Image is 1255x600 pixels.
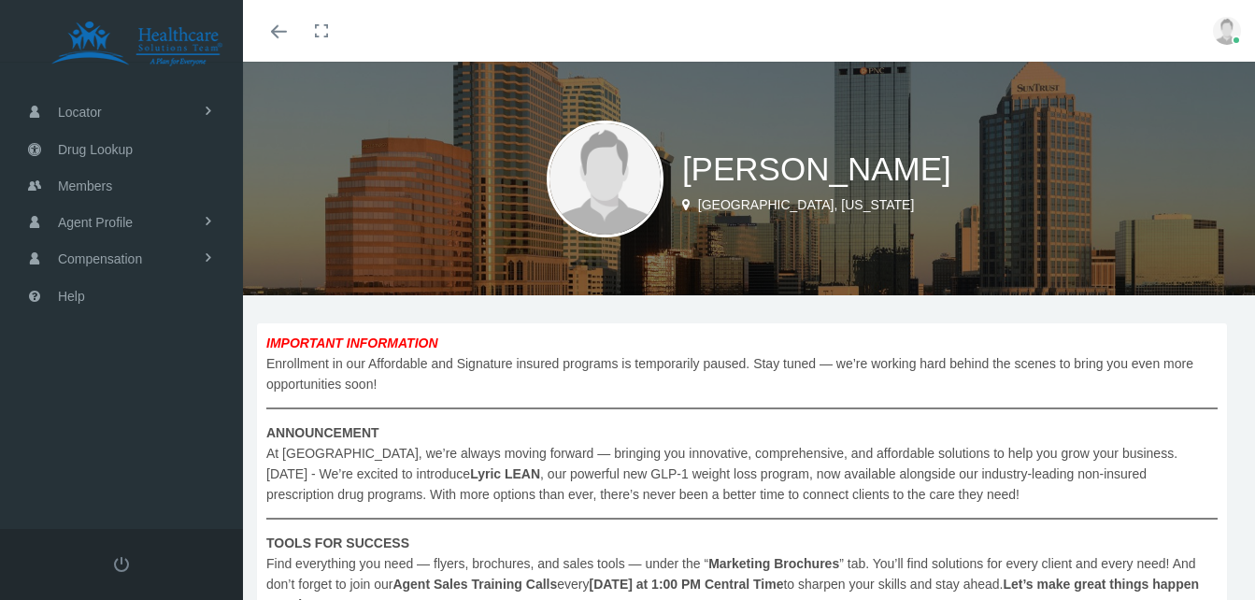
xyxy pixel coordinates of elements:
[1213,17,1241,45] img: user-placeholder.jpg
[698,197,915,212] span: [GEOGRAPHIC_DATA], [US_STATE]
[58,205,133,240] span: Agent Profile
[266,425,379,440] b: ANNOUNCEMENT
[58,168,112,204] span: Members
[24,21,249,67] img: HEALTHCARE SOLUTIONS TEAM, LLC
[708,556,839,571] b: Marketing Brochures
[392,577,557,592] b: Agent Sales Training Calls
[682,150,951,187] span: [PERSON_NAME]
[58,94,102,130] span: Locator
[266,336,438,350] b: IMPORTANT INFORMATION
[547,121,663,237] img: user-placeholder.jpg
[589,577,783,592] b: [DATE] at 1:00 PM Central Time
[470,466,540,481] b: Lyric LEAN
[266,536,409,550] b: TOOLS FOR SUCCESS
[58,279,85,314] span: Help
[58,132,133,167] span: Drug Lookup
[58,241,142,277] span: Compensation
